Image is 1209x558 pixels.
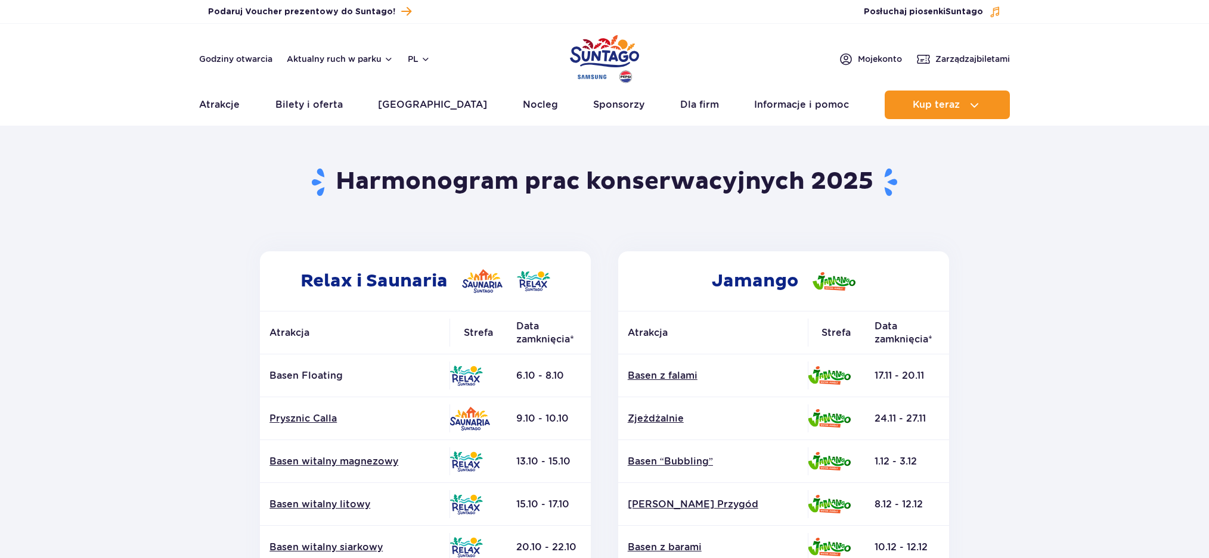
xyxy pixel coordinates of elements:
a: [GEOGRAPHIC_DATA] [378,91,487,119]
th: Strefa [449,311,507,354]
a: Nocleg [523,91,558,119]
span: Kup teraz [913,99,960,110]
a: Zjeżdżalnie [628,412,798,425]
th: Strefa [808,311,865,354]
img: Relax [517,271,550,291]
button: pl [408,53,430,65]
span: Suntago [945,8,983,16]
span: Posłuchaj piosenki [864,6,983,18]
th: Atrakcja [260,311,449,354]
h1: Harmonogram prac konserwacyjnych 2025 [256,167,954,198]
span: Moje konto [858,53,902,65]
td: 6.10 - 8.10 [507,354,591,397]
img: Jamango [808,452,851,470]
a: Informacje i pomoc [754,91,849,119]
img: Saunaria [462,269,503,293]
td: 13.10 - 15.10 [507,440,591,483]
a: Basen witalny magnezowy [269,455,440,468]
span: Zarządzaj biletami [935,53,1010,65]
button: Aktualny ruch w parku [287,54,393,64]
td: 24.11 - 27.11 [865,397,949,440]
td: 8.12 - 12.12 [865,483,949,526]
a: Prysznic Calla [269,412,440,425]
td: 9.10 - 10.10 [507,397,591,440]
a: Basen witalny siarkowy [269,541,440,554]
a: [PERSON_NAME] Przygód [628,498,798,511]
a: Mojekonto [839,52,902,66]
img: Jamango [808,409,851,428]
img: Saunaria [449,407,490,431]
img: Relax [449,537,483,557]
a: Dla firm [680,91,719,119]
a: Bilety i oferta [275,91,343,119]
h2: Jamango [618,251,949,311]
th: Data zamknięcia* [865,311,949,354]
td: 1.12 - 3.12 [865,440,949,483]
button: Posłuchaj piosenkiSuntago [864,6,1001,18]
td: 17.11 - 20.11 [865,354,949,397]
a: Godziny otwarcia [199,53,272,65]
h2: Relax i Saunaria [260,251,591,311]
span: Podaruj Voucher prezentowy do Suntago! [208,6,395,18]
a: Zarządzajbiletami [916,52,1010,66]
a: Basen witalny litowy [269,498,440,511]
img: Jamango [808,538,851,556]
p: Basen Floating [269,369,440,382]
a: Basen z falami [628,369,798,382]
th: Atrakcja [618,311,808,354]
img: Relax [449,451,483,472]
a: Sponsorzy [593,91,644,119]
a: Atrakcje [199,91,240,119]
a: Basen “Bubbling” [628,455,798,468]
a: Podaruj Voucher prezentowy do Suntago! [208,4,411,20]
img: Jamango [808,495,851,513]
img: Jamango [808,366,851,385]
img: Relax [449,494,483,515]
img: Relax [449,366,483,386]
img: Jamango [813,272,855,291]
td: 15.10 - 17.10 [507,483,591,526]
button: Kup teraz [885,91,1010,119]
th: Data zamknięcia* [507,311,591,354]
a: Park of Poland [570,30,639,85]
a: Basen z barami [628,541,798,554]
